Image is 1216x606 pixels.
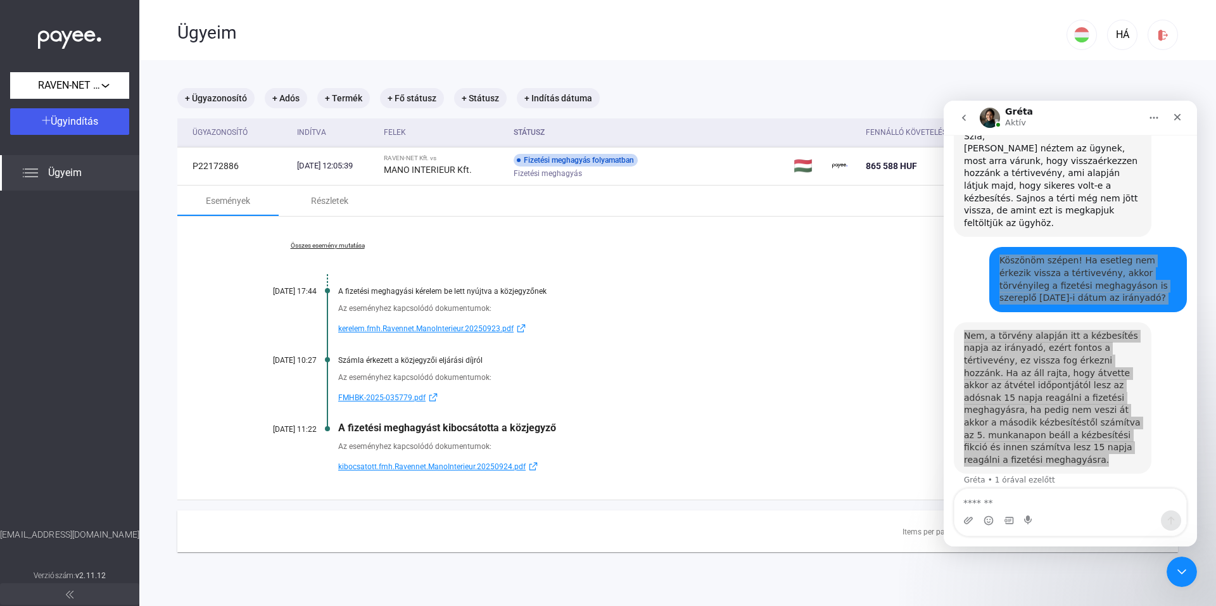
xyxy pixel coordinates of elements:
mat-chip: + Státusz [454,88,507,108]
img: plus-white.svg [42,116,51,125]
div: RAVEN-NET Kft. vs [384,155,503,162]
div: Ügyeim [177,22,1067,44]
span: kerelem.fmh.Ravennet.ManoInterieur.20250923.pdf [338,321,514,336]
div: Ügyazonosító [193,125,287,140]
img: HU [1074,27,1089,42]
button: HU [1067,20,1097,50]
img: external-link-blue [526,462,541,471]
span: 865 588 HUF [866,161,917,171]
div: Részletek [311,193,348,208]
img: list.svg [23,165,38,180]
span: kibocsatott.fmh.Ravennet.ManoInterieur.20250924.pdf [338,459,526,474]
div: Fennálló követelés [866,125,991,140]
img: arrow-double-left-grey.svg [66,591,73,598]
td: 🇭🇺 [788,147,827,185]
a: kibocsatott.fmh.Ravennet.ManoInterieur.20250924.pdfexternal-link-blue [338,459,1115,474]
a: kerelem.fmh.Ravennet.ManoInterieur.20250923.pdfexternal-link-blue [338,321,1115,336]
mat-chip: + Adós [265,88,307,108]
span: FMHBK-2025-035779.pdf [338,390,426,405]
img: logout-red [1156,28,1170,42]
a: Összes esemény mutatása [241,242,414,249]
div: Számla érkezett a közjegyzői eljárási díjról [338,356,1115,365]
span: Ügyindítás [51,115,98,127]
mat-chip: + Ügyazonosító [177,88,255,108]
button: RAVEN-NET Kft. [10,72,129,99]
th: Státusz [509,118,788,147]
a: FMHBK-2025-035779.pdfexternal-link-blue [338,390,1115,405]
div: Indítva [297,125,326,140]
mat-chip: + Fő státusz [380,88,444,108]
img: external-link-blue [426,393,441,402]
div: A fizetési meghagyási kérelem be lett nyújtva a közjegyzőnek [338,287,1115,296]
mat-chip: + Indítás dátuma [517,88,600,108]
strong: v2.11.12 [75,571,106,580]
button: Ügyindítás [10,108,129,135]
strong: MANO INTERIEUR Kft. [384,165,472,175]
td: P22172886 [177,147,292,185]
div: [DATE] 17:44 [241,287,317,296]
div: Fennálló követelés [866,125,947,140]
iframe: Intercom live chat [944,101,1197,546]
span: Ügyeim [48,165,82,180]
div: [DATE] 11:22 [241,425,317,434]
div: Items per page: [902,524,955,540]
div: [DATE] 12:05:39 [297,160,374,172]
div: Az eseményhez kapcsolódó dokumentumok: [338,440,1115,453]
iframe: Intercom live chat [1167,557,1197,587]
div: Ügyazonosító [193,125,248,140]
div: HÁ [1111,27,1133,42]
div: Az eseményhez kapcsolódó dokumentumok: [338,371,1115,384]
div: Felek [384,125,406,140]
div: Indítva [297,125,374,140]
div: Események [206,193,250,208]
div: Az eseményhez kapcsolódó dokumentumok: [338,302,1115,315]
button: logout-red [1148,20,1178,50]
div: A fizetési meghagyást kibocsátotta a közjegyző [338,422,1115,434]
span: RAVEN-NET Kft. [38,78,101,93]
div: Felek [384,125,503,140]
mat-chip: + Termék [317,88,370,108]
span: Fizetési meghagyás [514,166,582,181]
div: Fizetési meghagyás folyamatban [514,154,638,167]
button: HÁ [1107,20,1137,50]
img: payee-logo [832,158,847,174]
img: white-payee-white-dot.svg [38,23,101,49]
div: [DATE] 10:27 [241,356,317,365]
img: external-link-blue [514,324,529,333]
